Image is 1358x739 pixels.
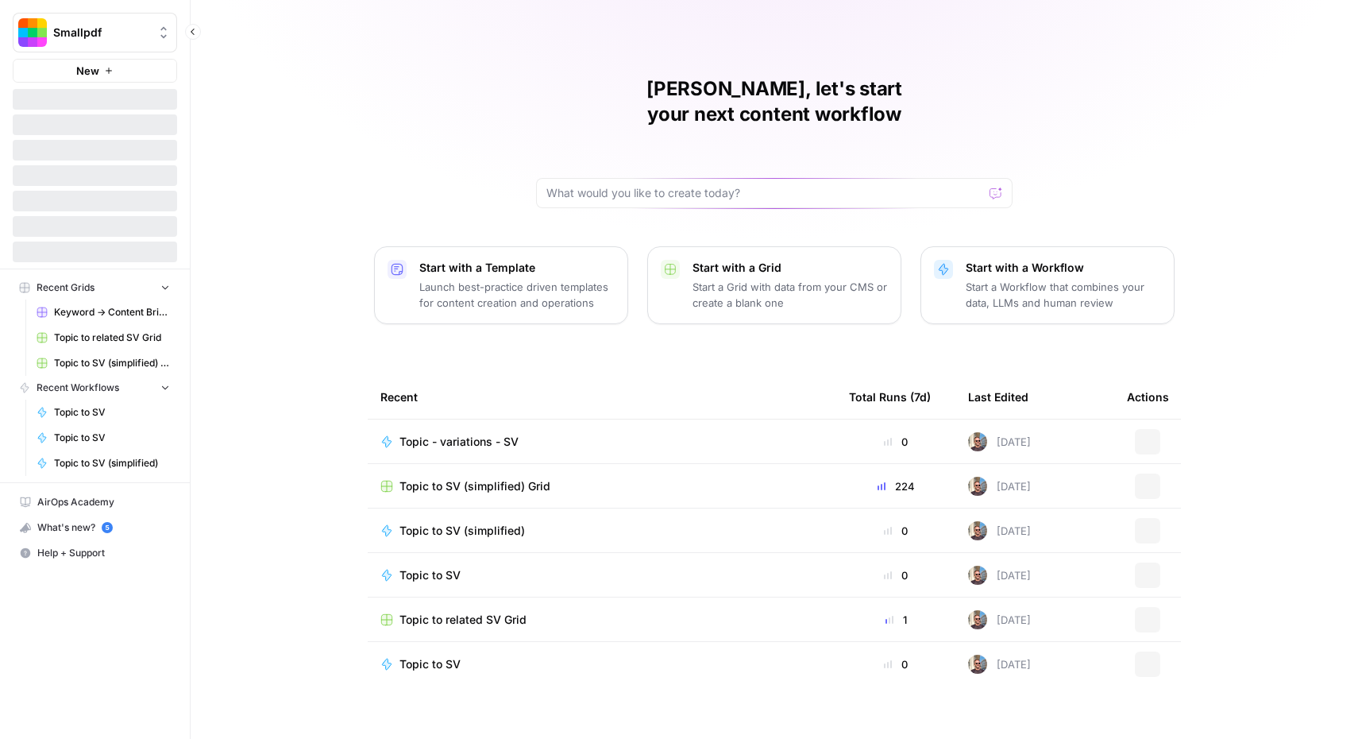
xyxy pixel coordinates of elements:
button: Workspace: Smallpdf [13,13,177,52]
span: Topic to SV [399,567,461,583]
p: Launch best-practice driven templates for content creation and operations [419,279,615,311]
button: Start with a TemplateLaunch best-practice driven templates for content creation and operations [374,246,628,324]
button: Recent Grids [13,276,177,300]
a: Topic to related SV Grid [380,612,824,628]
h1: [PERSON_NAME], let's start your next content workflow [536,76,1013,127]
button: What's new? 5 [13,515,177,540]
span: Topic to SV [54,431,170,445]
a: 5 [102,522,113,533]
button: New [13,59,177,83]
div: 1 [849,612,943,628]
span: Recent Grids [37,281,95,295]
button: Start with a GridStart a Grid with data from your CMS or create a blank one [647,246,901,324]
span: Topic to related SV Grid [399,612,527,628]
div: [DATE] [968,432,1031,451]
span: Topic to SV (simplified) [399,523,525,539]
img: Smallpdf Logo [18,18,47,47]
p: Start a Grid with data from your CMS or create a blank one [693,279,888,311]
a: Topic to SV [29,400,177,425]
div: Total Runs (7d) [849,375,931,419]
span: Topic to SV [54,405,170,420]
a: Topic to SV [380,656,824,672]
div: Recent [380,375,824,419]
span: Smallpdf [53,25,149,41]
button: Start with a WorkflowStart a Workflow that combines your data, LLMs and human review [920,246,1175,324]
img: 12lpmarulu2z3pnc3j6nly8e5680 [968,521,987,540]
a: AirOps Academy [13,489,177,515]
span: Keyword -> Content Brief -> Article [54,305,170,319]
text: 5 [105,524,109,532]
div: Actions [1127,375,1169,419]
div: 0 [849,656,943,672]
span: Topic to SV [399,656,461,672]
p: Start with a Workflow [966,260,1161,276]
img: 12lpmarulu2z3pnc3j6nly8e5680 [968,610,987,629]
p: Start with a Grid [693,260,888,276]
span: AirOps Academy [37,495,170,509]
img: 12lpmarulu2z3pnc3j6nly8e5680 [968,432,987,451]
input: What would you like to create today? [546,185,983,201]
span: Topic to SV (simplified) [54,456,170,470]
span: Topic to SV (simplified) Grid [54,356,170,370]
div: What's new? [14,516,176,540]
div: [DATE] [968,477,1031,496]
a: Keyword -> Content Brief -> Article [29,300,177,325]
img: 12lpmarulu2z3pnc3j6nly8e5680 [968,566,987,585]
a: Topic to SV (simplified) Grid [29,350,177,376]
span: Topic to SV (simplified) Grid [399,478,550,494]
div: Last Edited [968,375,1028,419]
a: Topic - variations - SV [380,434,824,450]
div: 0 [849,523,943,539]
div: 0 [849,567,943,583]
span: Help + Support [37,546,170,560]
div: [DATE] [968,566,1031,585]
a: Topic to SV [380,567,824,583]
div: 224 [849,478,943,494]
button: Help + Support [13,540,177,566]
a: Topic to SV (simplified) Grid [380,478,824,494]
img: 12lpmarulu2z3pnc3j6nly8e5680 [968,477,987,496]
span: Recent Workflows [37,381,119,395]
span: Topic to related SV Grid [54,331,170,345]
p: Start with a Template [419,260,615,276]
a: Topic to SV (simplified) [380,523,824,539]
p: Start a Workflow that combines your data, LLMs and human review [966,279,1161,311]
div: [DATE] [968,521,1031,540]
a: Topic to SV (simplified) [29,451,177,476]
div: [DATE] [968,655,1031,674]
span: New [76,63,99,79]
div: 0 [849,434,943,450]
button: Recent Workflows [13,376,177,400]
span: Topic - variations - SV [399,434,519,450]
a: Topic to related SV Grid [29,325,177,350]
div: [DATE] [968,610,1031,629]
a: Topic to SV [29,425,177,451]
img: 12lpmarulu2z3pnc3j6nly8e5680 [968,655,987,674]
